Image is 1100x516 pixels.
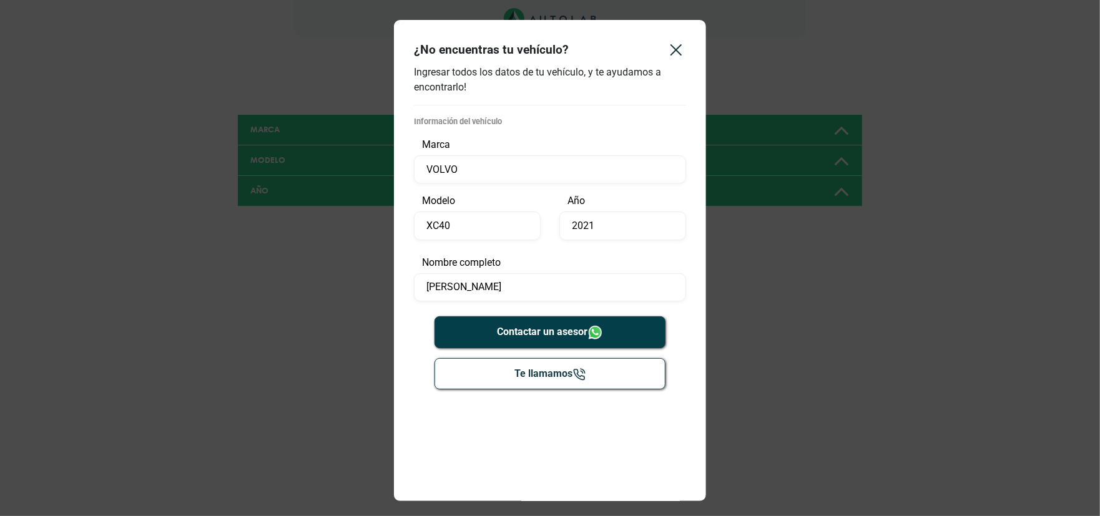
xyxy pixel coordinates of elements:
button: Te llamamos [435,358,666,389]
p: Marca [414,137,686,152]
p: Ingresar todos los datos de tu vehículo, y te ayudamos a encontrarlo! [414,65,686,95]
p: Información del vehículo [414,115,686,127]
input: p. ej. aveo [414,212,541,240]
p: Año [559,193,686,208]
p: Modelo [414,193,541,208]
input: p. ej. Andrea Lopez [414,273,686,301]
button: Contactar un asesor [435,316,666,348]
input: p. ej. 2022 [559,212,686,240]
h4: ¿No encuentras tu vehículo? [414,42,569,57]
p: Nombre completo [414,255,686,270]
img: Whatsapp icon [587,324,603,340]
input: ¿Que vehículo tienes? [414,155,686,183]
button: Close [656,30,696,70]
